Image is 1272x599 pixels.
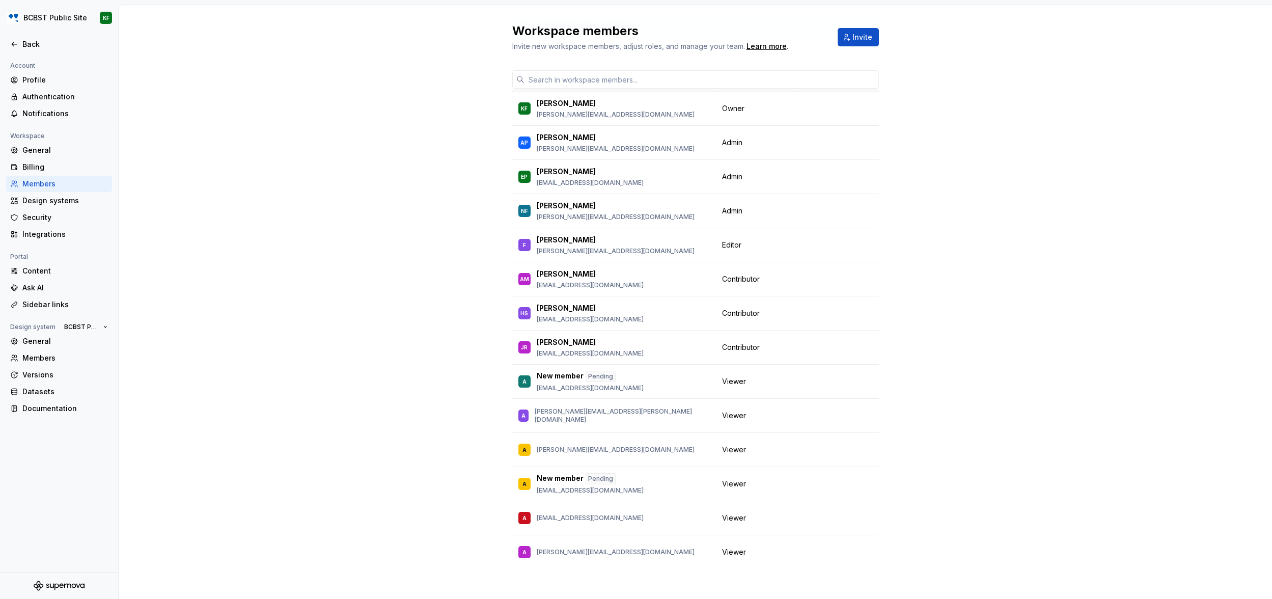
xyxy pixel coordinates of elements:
div: A [522,479,527,489]
p: [PERSON_NAME][EMAIL_ADDRESS][PERSON_NAME][DOMAIN_NAME] [535,407,710,424]
div: A [522,376,527,387]
div: A [521,411,526,421]
p: [EMAIL_ADDRESS][DOMAIN_NAME] [537,349,644,358]
div: Versions [22,370,108,380]
div: Back [22,39,108,49]
p: New member [537,371,584,382]
span: . [745,43,788,50]
a: Supernova Logo [34,581,85,591]
a: Content [6,263,112,279]
input: Search in workspace members... [524,70,879,89]
div: F [523,240,526,250]
div: Notifications [22,108,108,119]
span: Viewer [722,411,746,421]
div: Pending [586,371,616,382]
a: Back [6,36,112,52]
div: Integrations [22,229,108,239]
div: Datasets [22,387,108,397]
div: A [522,547,527,557]
p: [EMAIL_ADDRESS][DOMAIN_NAME] [537,315,644,323]
a: Integrations [6,226,112,242]
a: Datasets [6,384,112,400]
div: Documentation [22,403,108,414]
p: [EMAIL_ADDRESS][DOMAIN_NAME] [537,179,644,187]
div: Design systems [22,196,108,206]
div: General [22,336,108,346]
div: EP [521,172,528,182]
span: Owner [722,103,744,114]
div: Workspace [6,130,49,142]
p: [PERSON_NAME] [537,132,596,143]
div: Security [22,212,108,223]
p: [PERSON_NAME] [537,337,596,347]
div: Design system [6,321,60,333]
div: AP [520,138,528,148]
div: A [522,445,527,455]
div: Pending [586,473,616,484]
p: [EMAIL_ADDRESS][DOMAIN_NAME] [537,384,644,392]
a: Security [6,209,112,226]
a: Ask AI [6,280,112,296]
a: Versions [6,367,112,383]
span: Editor [722,240,741,250]
p: [PERSON_NAME][EMAIL_ADDRESS][DOMAIN_NAME] [537,548,695,556]
span: BCBST Public Site [64,323,99,331]
p: [PERSON_NAME] [537,303,596,313]
p: [PERSON_NAME] [537,235,596,245]
div: Content [22,266,108,276]
div: HS [520,308,528,318]
p: [PERSON_NAME] [537,167,596,177]
div: Authentication [22,92,108,102]
span: Viewer [722,445,746,455]
a: Notifications [6,105,112,122]
span: Invite new workspace members, adjust roles, and manage your team. [512,42,745,50]
span: Admin [722,138,742,148]
a: Design systems [6,193,112,209]
div: BCBST Public Site [23,13,87,23]
div: General [22,145,108,155]
a: General [6,142,112,158]
p: [EMAIL_ADDRESS][DOMAIN_NAME] [537,281,644,289]
span: Invite [852,32,872,42]
div: Members [22,179,108,189]
p: [PERSON_NAME] [537,201,596,211]
span: Admin [722,206,742,216]
a: Sidebar links [6,296,112,313]
span: Contributor [722,274,760,284]
a: Learn more [746,41,787,51]
p: New member [537,473,584,484]
span: Admin [722,172,742,182]
div: Profile [22,75,108,85]
div: NF [521,206,528,216]
a: Documentation [6,400,112,417]
p: [PERSON_NAME] [537,98,596,108]
p: [PERSON_NAME] [537,269,596,279]
a: Authentication [6,89,112,105]
p: [PERSON_NAME][EMAIL_ADDRESS][DOMAIN_NAME] [537,446,695,454]
span: Viewer [722,376,746,387]
span: Viewer [722,513,746,523]
a: Billing [6,159,112,175]
div: Billing [22,162,108,172]
div: KF [521,103,528,114]
div: Members [22,353,108,363]
span: Viewer [722,479,746,489]
div: AM [520,274,529,284]
p: [PERSON_NAME][EMAIL_ADDRESS][DOMAIN_NAME] [537,111,695,119]
div: Sidebar links [22,299,108,310]
button: BCBST Public SiteKF [2,7,116,29]
p: [EMAIL_ADDRESS][DOMAIN_NAME] [537,486,644,495]
p: [EMAIL_ADDRESS][DOMAIN_NAME] [537,514,644,522]
p: [PERSON_NAME][EMAIL_ADDRESS][DOMAIN_NAME] [537,247,695,255]
div: Ask AI [22,283,108,293]
button: Invite [838,28,879,46]
span: Viewer [722,547,746,557]
a: General [6,333,112,349]
div: A [522,513,527,523]
img: b44e7a6b-69a5-43df-ae42-963d7259159b.png [7,12,19,24]
div: KF [103,14,109,22]
div: Portal [6,251,32,263]
span: Contributor [722,308,760,318]
span: Contributor [722,342,760,352]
